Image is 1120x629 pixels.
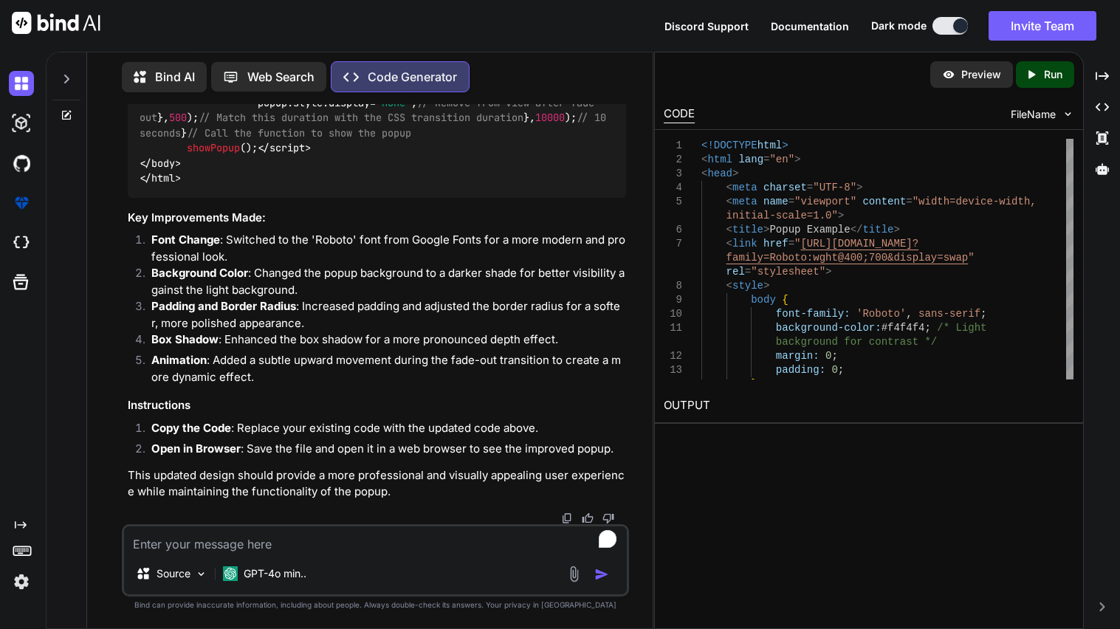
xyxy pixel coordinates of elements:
div: 12 [664,349,682,363]
strong: Font Change [151,233,220,247]
span: html [757,140,783,151]
span: < [726,224,732,236]
span: > [794,154,800,165]
h3: Key Improvements Made: [128,210,626,227]
button: Documentation [771,18,849,34]
span: html [151,171,175,185]
li: : Switched to the 'Roboto' font from Google Fonts for a more modern and professional look. [140,232,626,265]
span: [URL][DOMAIN_NAME]? [801,238,919,250]
span: } [751,378,757,390]
img: dislike [602,512,614,524]
span: html [708,154,733,165]
img: premium [9,190,34,216]
span: Discord Support [664,20,749,32]
li: : Save the file and open it in a web browser to see the improved popup. [140,441,626,461]
img: darkAi-studio [9,111,34,136]
strong: Copy the Code [151,421,231,435]
p: GPT-4o min.. [244,566,306,581]
span: title [732,224,763,236]
span: < [726,280,732,292]
span: </ > [140,171,181,185]
textarea: To enrich screen reader interactions, please activate Accessibility in Grammarly extension settings [124,526,627,553]
span: content [863,196,907,207]
span: , [906,308,912,320]
div: 7 [664,237,682,251]
li: : Increased padding and adjusted the border radius for a softer, more polished appearance. [140,298,626,331]
span: padding: [776,364,825,376]
span: "stylesheet" [751,266,825,278]
div: 11 [664,321,682,335]
span: = [789,238,794,250]
span: < [726,182,732,193]
span: href [763,238,789,250]
h2: OUTPUT [655,388,1083,423]
strong: Background Color [151,266,248,280]
img: copy [561,512,573,524]
li: : Replace your existing code with the updated code above. [140,420,626,441]
span: // Remove from view after fade out [140,96,600,124]
img: like [582,512,594,524]
span: rel [726,266,745,278]
div: 14 [664,377,682,391]
div: 13 [664,363,682,377]
p: Source [157,566,190,581]
span: " [794,238,800,250]
p: Preview [961,67,1001,82]
img: attachment [566,566,583,582]
span: ; [925,322,931,334]
span: > [856,182,862,193]
span: > [763,280,769,292]
span: ; [980,308,986,320]
span: family=Roboto:wght@400;700&display=swap [726,252,969,264]
span: " [968,252,974,264]
span: showPopup [187,142,240,155]
span: </ > [140,157,181,170]
span: 0 [825,350,831,362]
div: 1 [664,139,682,153]
li: : Changed the popup background to a darker shade for better visibility against the light background. [140,265,626,298]
div: 9 [664,293,682,307]
strong: Box Shadow [151,332,219,346]
span: script [269,142,305,155]
span: 10000 [535,111,565,125]
span: style [732,280,763,292]
span: < [726,196,732,207]
span: background-color: [776,322,882,334]
span: 500 [169,111,187,125]
span: "viewport" [794,196,856,207]
span: = [745,266,751,278]
span: link [732,238,757,250]
span: ; [832,350,838,362]
span: <!DOCTYPE [701,140,757,151]
span: "en" [770,154,795,165]
span: name [763,196,789,207]
p: Run [1044,67,1062,82]
img: settings [9,569,34,594]
button: Discord Support [664,18,749,34]
p: Web Search [247,68,315,86]
span: > [825,266,831,278]
span: font-family: [776,308,851,320]
span: > [838,210,844,221]
span: #f4f4f4 [882,322,925,334]
span: body [151,157,175,170]
div: 6 [664,223,682,237]
button: Invite Team [989,11,1096,41]
div: 10 [664,307,682,321]
span: > [763,224,769,236]
img: GPT-4o mini [223,566,238,581]
strong: Open in Browser [151,441,241,456]
strong: Padding and Border Radius [151,299,296,313]
span: > [894,224,900,236]
img: cloudideIcon [9,230,34,255]
span: </ > [258,142,311,155]
span: "UTF-8" [813,182,856,193]
span: 0 [832,364,838,376]
span: 'Roboto' [856,308,906,320]
div: 4 [664,181,682,195]
div: 3 [664,167,682,181]
span: margin: [776,350,820,362]
span: "width=device-width, [913,196,1037,207]
span: Documentation [771,20,849,32]
span: </ [851,224,863,236]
